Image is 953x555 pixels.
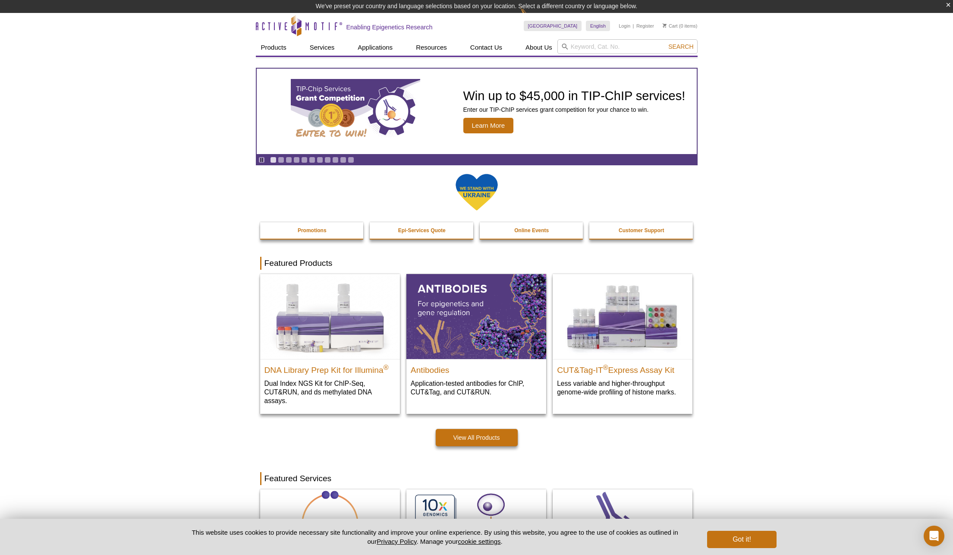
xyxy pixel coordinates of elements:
[256,39,292,56] a: Products
[663,23,678,29] a: Cart
[589,222,694,239] a: Customer Support
[458,538,500,545] button: cookie settings
[553,274,692,359] img: CUT&Tag-IT® Express Assay Kit
[264,379,396,405] p: Dual Index NGS Kit for ChIP-Seq, CUT&RUN, and ds methylated DNA assays.
[668,43,693,50] span: Search
[557,39,698,54] input: Keyword, Cat. No.
[398,227,446,233] strong: Epi-Services Quote
[257,69,697,154] a: TIP-ChIP Services Grant Competition Win up to $45,000 in TIP-ChIP services! Enter our TIP-ChIP se...
[666,43,696,50] button: Search
[309,157,315,163] a: Go to slide 6
[305,39,340,56] a: Services
[377,538,416,545] a: Privacy Policy
[286,157,292,163] a: Go to slide 3
[411,39,452,56] a: Resources
[586,21,610,31] a: English
[260,472,693,485] h2: Featured Services
[924,526,944,546] div: Open Intercom Messenger
[514,227,549,233] strong: Online Events
[406,274,546,359] img: All Antibodies
[465,39,507,56] a: Contact Us
[301,157,308,163] a: Go to slide 5
[619,227,664,233] strong: Customer Support
[384,363,389,371] sup: ®
[406,274,546,405] a: All Antibodies Antibodies Application-tested antibodies for ChIP, CUT&Tag, and CUT&RUN.
[270,157,277,163] a: Go to slide 1
[291,79,420,144] img: TIP-ChIP Services Grant Competition
[257,69,697,154] article: TIP-ChIP Services Grant Competition
[264,362,396,375] h2: DNA Library Prep Kit for Illumina
[324,157,331,163] a: Go to slide 8
[553,274,692,405] a: CUT&Tag-IT® Express Assay Kit CUT&Tag-IT®Express Assay Kit Less variable and higher-throughput ge...
[463,89,686,102] h2: Win up to $45,000 in TIP-ChIP services!
[455,173,498,211] img: We Stand With Ukraine
[332,157,339,163] a: Go to slide 9
[370,222,474,239] a: Epi-Services Quote
[260,274,400,413] a: DNA Library Prep Kit for Illumina DNA Library Prep Kit for Illumina® Dual Index NGS Kit for ChIP-...
[520,39,557,56] a: About Us
[633,21,634,31] li: |
[298,227,327,233] strong: Promotions
[260,257,693,270] h2: Featured Products
[480,222,584,239] a: Online Events
[352,39,398,56] a: Applications
[340,157,346,163] a: Go to slide 10
[520,6,543,27] img: Change Here
[348,157,354,163] a: Go to slide 11
[436,429,518,446] a: View All Products
[707,531,776,548] button: Got it!
[557,362,688,375] h2: CUT&Tag-IT Express Assay Kit
[293,157,300,163] a: Go to slide 4
[557,379,688,397] p: Less variable and higher-throughput genome-wide profiling of histone marks​.
[258,157,265,163] a: Toggle autoplay
[524,21,582,31] a: [GEOGRAPHIC_DATA]
[411,362,542,375] h2: Antibodies
[317,157,323,163] a: Go to slide 7
[463,118,514,133] span: Learn More
[663,21,698,31] li: (0 items)
[260,274,400,359] img: DNA Library Prep Kit for Illumina
[177,528,693,546] p: This website uses cookies to provide necessary site functionality and improve your online experie...
[346,23,433,31] h2: Enabling Epigenetics Research
[619,23,630,29] a: Login
[411,379,542,397] p: Application-tested antibodies for ChIP, CUT&Tag, and CUT&RUN.
[260,222,365,239] a: Promotions
[636,23,654,29] a: Register
[463,106,686,114] p: Enter our TIP-ChIP services grant competition for your chance to win.
[663,23,667,28] img: Your Cart
[278,157,284,163] a: Go to slide 2
[603,363,608,371] sup: ®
